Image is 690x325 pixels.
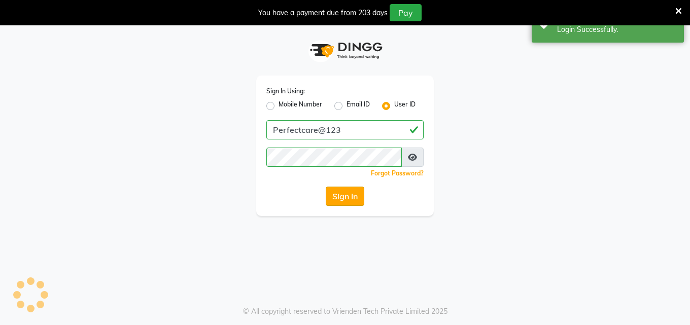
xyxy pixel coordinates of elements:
[266,87,305,96] label: Sign In Using:
[557,24,676,35] div: Login Successfully.
[371,169,424,177] a: Forgot Password?
[258,8,388,18] div: You have a payment due from 203 days
[394,100,416,112] label: User ID
[304,35,386,65] img: logo1.svg
[326,187,364,206] button: Sign In
[266,120,424,139] input: Username
[279,100,322,112] label: Mobile Number
[347,100,370,112] label: Email ID
[390,4,422,21] button: Pay
[266,148,402,167] input: Username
